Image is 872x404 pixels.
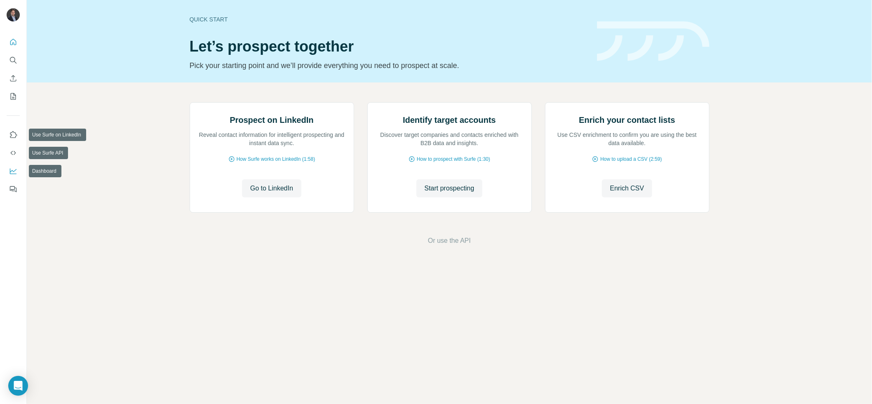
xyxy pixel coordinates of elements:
[250,183,293,193] span: Go to LinkedIn
[190,38,587,55] h1: Let’s prospect together
[554,131,701,147] p: Use CSV enrichment to confirm you are using the best data available.
[597,21,710,61] img: banner
[237,155,315,163] span: How Surfe works on LinkedIn (1:58)
[7,35,20,49] button: Quick start
[7,146,20,160] button: Use Surfe API
[7,164,20,179] button: Dashboard
[198,131,346,147] p: Reveal contact information for intelligent prospecting and instant data sync.
[417,155,490,163] span: How to prospect with Surfe (1:30)
[602,179,653,197] button: Enrich CSV
[600,155,662,163] span: How to upload a CSV (2:59)
[610,183,644,193] span: Enrich CSV
[7,71,20,86] button: Enrich CSV
[7,89,20,104] button: My lists
[416,179,483,197] button: Start prospecting
[8,376,28,396] div: Open Intercom Messenger
[7,53,20,68] button: Search
[190,15,587,23] div: Quick start
[7,8,20,21] img: Avatar
[7,127,20,142] button: Use Surfe on LinkedIn
[190,60,587,71] p: Pick your starting point and we’ll provide everything you need to prospect at scale.
[230,114,313,126] h2: Prospect on LinkedIn
[403,114,496,126] h2: Identify target accounts
[242,179,301,197] button: Go to LinkedIn
[7,182,20,197] button: Feedback
[428,236,471,246] button: Or use the API
[376,131,523,147] p: Discover target companies and contacts enriched with B2B data and insights.
[579,114,675,126] h2: Enrich your contact lists
[425,183,475,193] span: Start prospecting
